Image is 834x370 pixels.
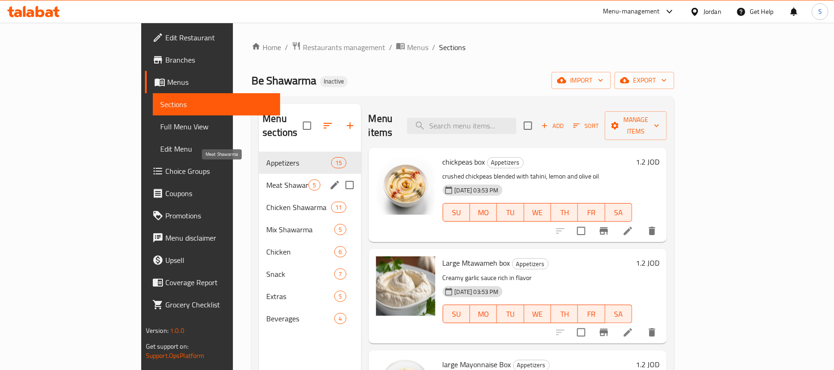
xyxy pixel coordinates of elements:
span: Meat Shawarma [266,179,308,191]
img: Large Mtawameh box [376,256,435,316]
a: Restaurants management [292,41,385,53]
button: edit [328,178,342,192]
div: items [334,246,346,257]
a: Menu disclaimer [145,227,281,249]
span: Branches [165,54,273,65]
button: Add section [339,115,361,137]
li: / [285,42,288,53]
span: Coverage Report [165,277,273,288]
button: export [615,72,674,89]
div: Menu-management [603,6,660,17]
li: / [432,42,435,53]
span: Menus [167,77,273,88]
button: FR [578,305,605,323]
div: Appetizers [512,258,549,269]
span: Menus [407,42,428,53]
input: search [407,118,516,134]
span: 4 [335,314,345,323]
span: Snack [266,268,334,280]
li: / [389,42,392,53]
span: Edit Restaurant [165,32,273,43]
span: Be Shawarma [251,70,316,91]
span: import [559,75,603,86]
a: Full Menu View [153,115,281,138]
span: SU [447,206,466,219]
span: Chicken Shawarma [266,202,331,213]
span: Extras [266,291,334,302]
div: Extras5 [259,285,361,307]
span: Get support on: [146,340,188,352]
nav: breadcrumb [251,41,674,53]
span: Menu disclaimer [165,232,273,243]
button: TH [551,305,578,323]
button: Add [538,119,567,133]
button: MO [470,305,497,323]
a: Edit Restaurant [145,26,281,49]
span: Beverages [266,313,334,324]
div: Appetizers [487,157,524,168]
span: Edit Menu [160,143,273,154]
span: Select to update [571,323,591,342]
span: FR [582,206,601,219]
button: Branch-specific-item [593,220,615,242]
button: SU [443,305,470,323]
button: SA [605,203,632,222]
button: WE [524,203,551,222]
a: Choice Groups [145,160,281,182]
span: Upsell [165,255,273,266]
div: Mix Shawarma5 [259,218,361,241]
span: Add [540,121,565,131]
span: Appetizers [488,157,523,168]
a: Branches [145,49,281,71]
span: [DATE] 03:53 PM [451,186,502,195]
span: Select to update [571,221,591,241]
div: Jordan [703,6,721,17]
span: 5 [309,181,320,190]
div: Inactive [320,76,348,87]
h6: 1.2 JOD [636,256,659,269]
button: TU [497,305,524,323]
span: Version: [146,325,169,337]
p: Creamy garlic sauce rich in flavor [443,272,633,284]
button: Sort [571,119,601,133]
div: items [331,157,346,168]
p: crushed chickpeas blended with tahini, lemon and olive oil [443,171,633,182]
span: 5 [335,225,345,234]
a: Promotions [145,204,281,227]
div: Chicken6 [259,241,361,263]
img: chickpeas box [376,155,435,215]
span: Select all sections [297,116,317,135]
h2: Menu sections [263,112,302,140]
span: 5 [335,292,345,301]
span: Appetizers [266,157,331,168]
button: delete [641,321,663,344]
span: chickpeas box [443,155,485,169]
span: Select section [518,116,538,135]
span: Sections [160,99,273,110]
button: TU [497,203,524,222]
a: Edit Menu [153,138,281,160]
span: TH [555,206,574,219]
span: WE [528,307,547,321]
div: Snack7 [259,263,361,285]
span: 7 [335,270,345,279]
a: Menus [396,41,428,53]
a: Grocery Checklist [145,293,281,316]
span: Sort sections [317,115,339,137]
button: SU [443,203,470,222]
button: MO [470,203,497,222]
span: Sort [573,121,599,131]
span: SA [609,206,628,219]
span: MO [474,206,493,219]
span: 1.0.0 [170,325,184,337]
span: Sort items [567,119,605,133]
span: Chicken [266,246,334,257]
span: SU [447,307,466,321]
h2: Menu items [369,112,396,140]
button: delete [641,220,663,242]
button: import [552,72,611,89]
a: Edit menu item [622,225,633,236]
